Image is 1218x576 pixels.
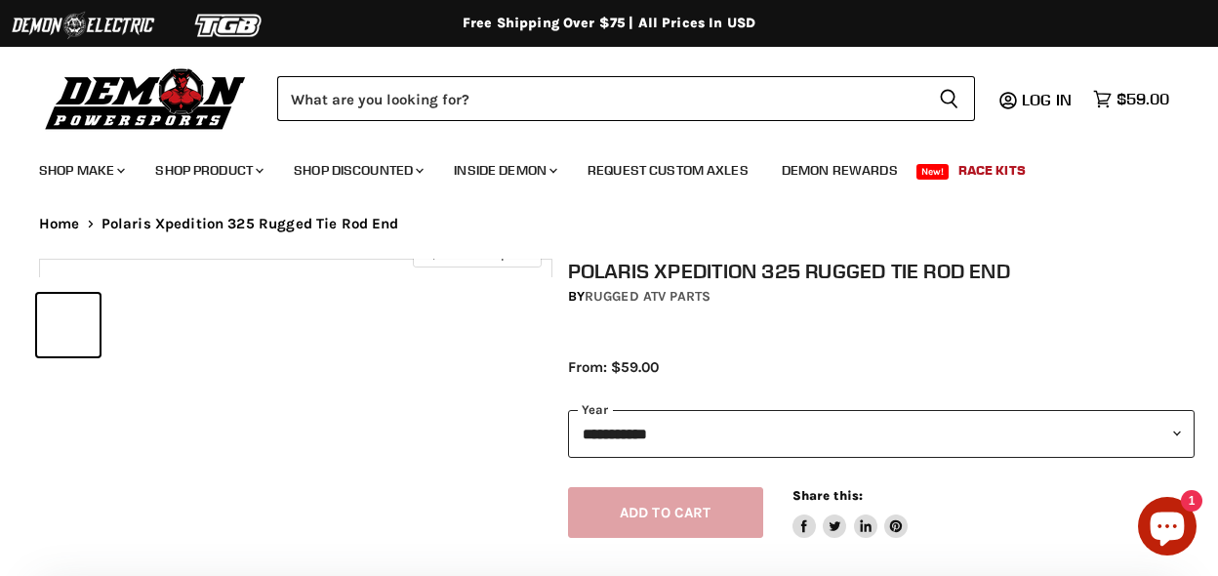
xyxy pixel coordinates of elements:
span: From: $59.00 [568,358,659,376]
img: Demon Powersports [39,63,253,133]
a: Shop Make [24,150,137,190]
a: Shop Discounted [279,150,435,190]
a: Demon Rewards [767,150,913,190]
select: year [568,410,1195,458]
a: Race Kits [944,150,1040,190]
span: Share this: [792,488,863,503]
span: New! [916,164,950,180]
form: Product [277,76,975,121]
span: Log in [1022,90,1072,109]
div: by [568,286,1195,308]
img: Demon Electric Logo 2 [10,7,156,44]
h1: Polaris Xpedition 325 Rugged Tie Rod End [568,259,1195,283]
span: Polaris Xpedition 325 Rugged Tie Rod End [101,216,399,232]
button: Search [923,76,975,121]
a: Shop Product [141,150,275,190]
a: Log in [1013,91,1083,108]
a: Home [39,216,80,232]
ul: Main menu [24,143,1164,190]
a: Rugged ATV Parts [585,288,710,305]
span: Click to expand [423,246,531,261]
button: Polaris Xpedition 325 Rugged Tie Rod End thumbnail [37,294,100,356]
img: TGB Logo 2 [156,7,303,44]
inbox-online-store-chat: Shopify online store chat [1132,497,1202,560]
a: Inside Demon [439,150,569,190]
input: Search [277,76,923,121]
a: $59.00 [1083,85,1179,113]
span: $59.00 [1116,90,1169,108]
a: Request Custom Axles [573,150,763,190]
aside: Share this: [792,487,909,539]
